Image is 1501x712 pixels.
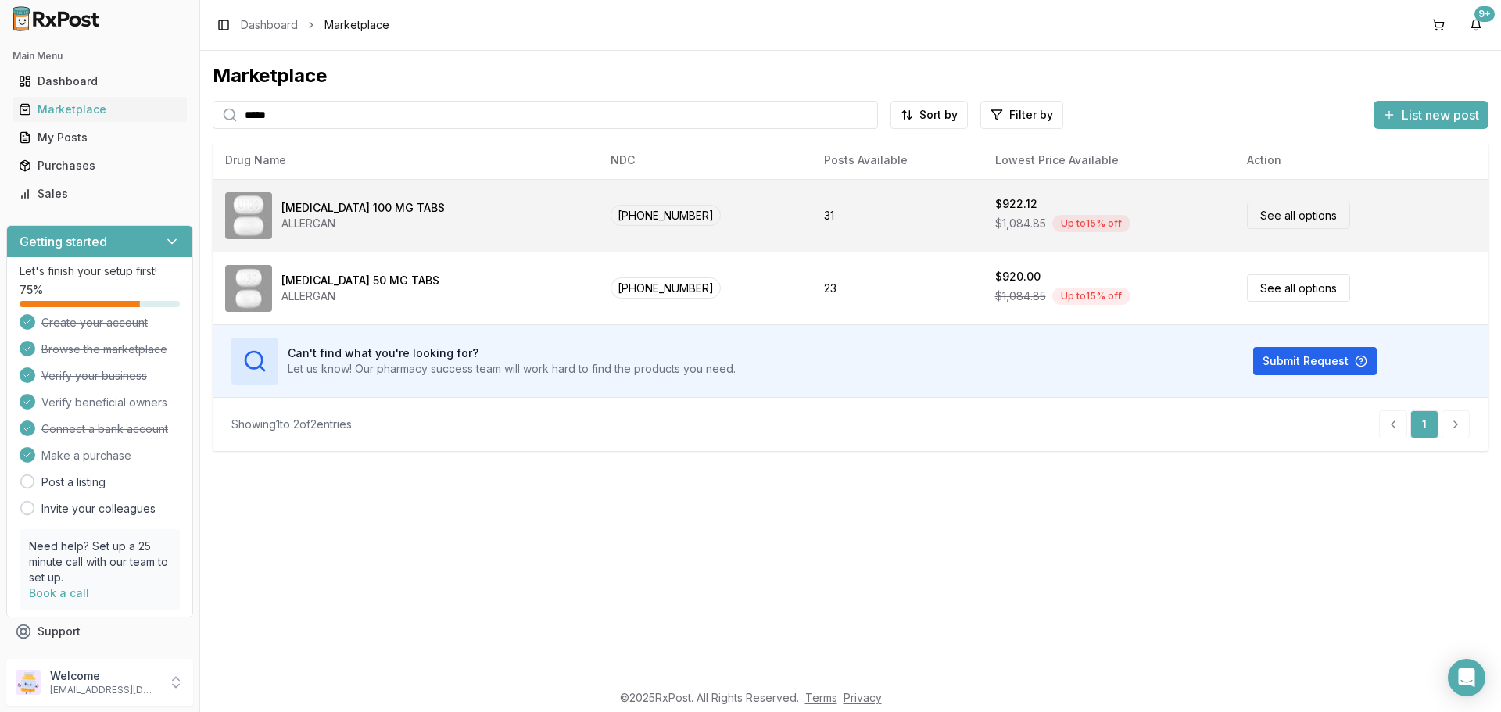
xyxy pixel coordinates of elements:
a: Privacy [844,691,882,704]
span: Sort by [919,107,958,123]
p: Welcome [50,668,159,684]
button: Sort by [890,101,968,129]
a: See all options [1247,202,1350,229]
div: Up to 15 % off [1052,288,1130,305]
span: $1,084.85 [995,288,1046,304]
p: Let us know! Our pharmacy success team will work hard to find the products you need. [288,361,736,377]
a: Purchases [13,152,187,180]
button: Sales [6,181,193,206]
a: Dashboard [241,17,298,33]
a: Sales [13,180,187,208]
button: My Posts [6,125,193,150]
span: Create your account [41,315,148,331]
span: [PHONE_NUMBER] [611,205,721,226]
nav: pagination [1379,410,1470,438]
span: Filter by [1009,107,1053,123]
a: Dashboard [13,67,187,95]
div: My Posts [19,130,181,145]
div: Purchases [19,158,181,174]
img: User avatar [16,670,41,695]
button: Feedback [6,646,193,674]
div: Showing 1 to 2 of 2 entries [231,417,352,432]
span: Connect a bank account [41,421,168,437]
button: Filter by [980,101,1063,129]
button: Purchases [6,153,193,178]
span: [PHONE_NUMBER] [611,277,721,299]
img: RxPost Logo [6,6,106,31]
span: Verify your business [41,368,147,384]
a: Terms [805,691,837,704]
div: $920.00 [995,269,1041,284]
div: ALLERGAN [281,288,439,304]
span: Marketplace [324,17,389,33]
span: Verify beneficial owners [41,395,167,410]
th: Action [1234,141,1488,179]
div: Marketplace [213,63,1488,88]
h3: Getting started [20,232,107,251]
th: NDC [598,141,811,179]
th: Drug Name [213,141,598,179]
div: [MEDICAL_DATA] 100 MG TABS [281,200,445,216]
button: Dashboard [6,69,193,94]
img: Ubrelvy 100 MG TABS [225,192,272,239]
div: Up to 15 % off [1052,215,1130,232]
a: Post a listing [41,474,106,490]
span: Feedback [38,652,91,667]
h2: Main Menu [13,50,187,63]
td: 31 [811,179,983,252]
a: Book a call [29,586,89,599]
span: List new post [1402,106,1479,124]
td: 23 [811,252,983,324]
div: Open Intercom Messenger [1448,659,1485,696]
div: [MEDICAL_DATA] 50 MG TABS [281,273,439,288]
span: Browse the marketplace [41,342,167,357]
a: 1 [1410,410,1438,438]
a: Marketplace [13,95,187,123]
button: 9+ [1463,13,1488,38]
div: Dashboard [19,73,181,89]
div: ALLERGAN [281,216,445,231]
button: Submit Request [1253,347,1377,375]
p: Need help? Set up a 25 minute call with our team to set up. [29,538,170,585]
span: Make a purchase [41,448,131,463]
a: My Posts [13,123,187,152]
th: Lowest Price Available [983,141,1235,179]
a: Invite your colleagues [41,501,156,517]
p: [EMAIL_ADDRESS][DOMAIN_NAME] [50,684,159,696]
div: Marketplace [19,102,181,117]
div: Sales [19,186,181,202]
th: Posts Available [811,141,983,179]
span: 75 % [20,282,43,298]
div: 9+ [1474,6,1495,22]
p: Let's finish your setup first! [20,263,180,279]
img: Ubrelvy 50 MG TABS [225,265,272,312]
button: Support [6,617,193,646]
button: Marketplace [6,97,193,122]
a: See all options [1247,274,1350,302]
a: List new post [1374,109,1488,124]
nav: breadcrumb [241,17,389,33]
h3: Can't find what you're looking for? [288,345,736,361]
span: $1,084.85 [995,216,1046,231]
div: $922.12 [995,196,1037,212]
button: List new post [1374,101,1488,129]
